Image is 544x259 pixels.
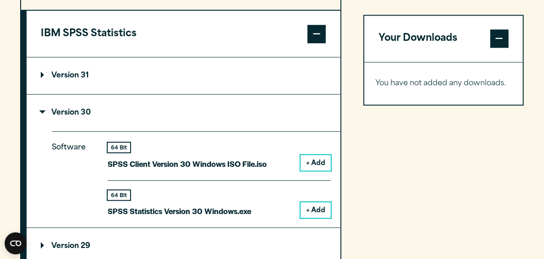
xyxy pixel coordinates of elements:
div: 64 Bit [108,190,130,200]
button: + Add [301,155,331,171]
button: IBM SPSS Statistics [27,11,341,57]
p: Software [52,141,93,210]
button: + Add [301,202,331,218]
div: Your Downloads [364,62,523,105]
button: Open CMP widget [5,232,27,254]
p: Version 30 [41,109,91,116]
p: SPSS Statistics Version 30 Windows.exe [108,204,251,218]
p: Version 31 [41,72,89,79]
p: Version 29 [41,242,90,250]
summary: Version 30 [27,94,341,131]
button: Your Downloads [364,16,523,62]
p: SPSS Client Version 30 Windows ISO File.iso [108,157,267,171]
p: You have not added any downloads. [375,77,511,90]
summary: Version 31 [27,57,341,94]
div: 64 Bit [108,143,130,152]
